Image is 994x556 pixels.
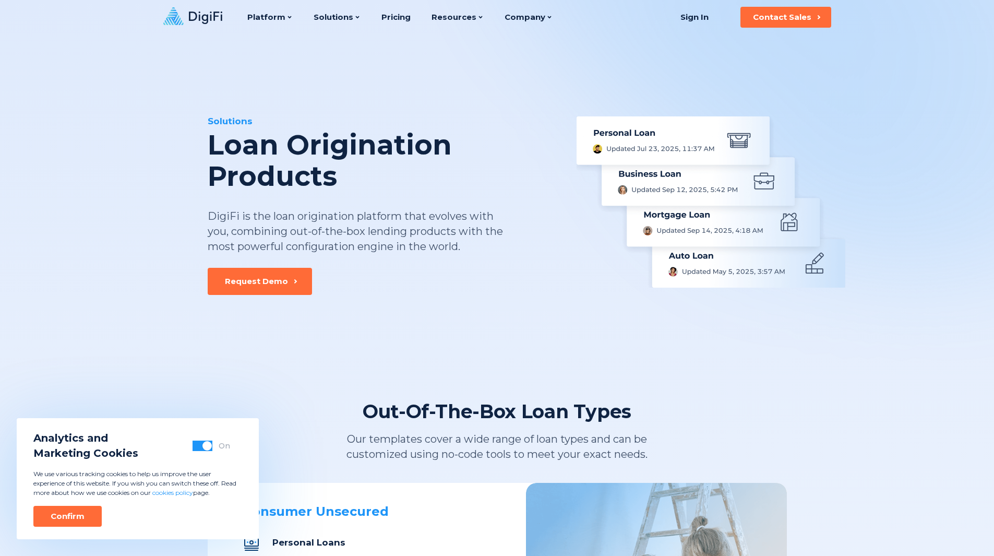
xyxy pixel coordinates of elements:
[208,209,504,254] div: DigiFi is the loan origination platform that evolves with you, combining out-of-the-box lending p...
[243,504,457,519] div: Consumer Unsecured
[33,506,102,527] button: Confirm
[272,536,457,549] div: Personal Loans
[304,432,691,462] div: Our templates cover a wide range of loan types and can be customized using no-code tools to meet ...
[51,511,85,522] div: Confirm
[668,7,722,28] a: Sign In
[363,399,631,423] div: Out-Of-The-Box Loan Types
[208,268,312,295] button: Request Demo
[219,441,230,451] div: On
[33,469,242,498] p: We use various tracking cookies to help us improve the user experience of this website. If you wi...
[152,489,193,496] a: cookies policy
[208,129,558,192] div: Loan Origination Products
[33,431,138,446] span: Analytics and
[225,276,288,287] div: Request Demo
[208,115,558,127] div: Solutions
[33,446,138,461] span: Marketing Cookies
[753,12,811,22] div: Contact Sales
[740,7,831,28] button: Contact Sales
